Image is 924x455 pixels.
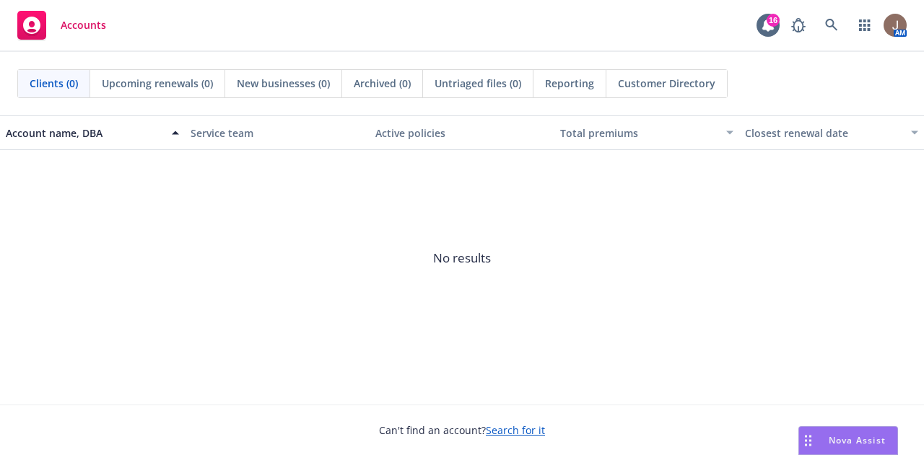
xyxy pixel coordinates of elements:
img: photo [884,14,907,37]
span: Can't find an account? [379,423,545,438]
span: Nova Assist [829,434,886,446]
span: Customer Directory [618,76,715,91]
div: Account name, DBA [6,125,163,141]
span: Reporting [545,76,594,91]
span: New businesses (0) [237,76,330,91]
div: Closest renewal date [745,125,902,141]
a: Report a Bug [784,11,813,40]
button: Active policies [370,115,554,150]
button: Closest renewal date [739,115,924,150]
button: Total premiums [554,115,739,150]
div: Service team [191,125,364,141]
a: Accounts [12,5,112,45]
a: Search for it [486,423,545,437]
button: Nova Assist [798,426,898,455]
a: Search [817,11,846,40]
span: Upcoming renewals (0) [102,76,213,91]
a: Switch app [850,11,879,40]
div: Active policies [375,125,549,141]
span: Untriaged files (0) [435,76,521,91]
span: Clients (0) [30,76,78,91]
div: Drag to move [799,427,817,454]
span: Accounts [61,19,106,31]
div: 16 [767,14,780,27]
div: Total premiums [560,125,718,141]
span: Archived (0) [354,76,411,91]
button: Service team [185,115,370,150]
